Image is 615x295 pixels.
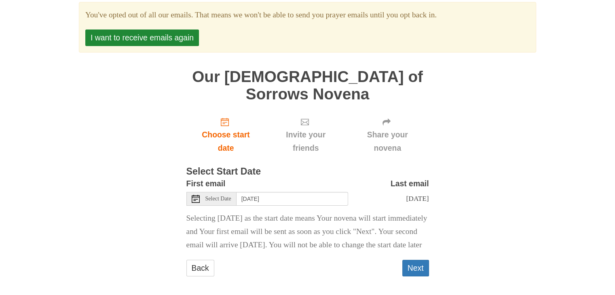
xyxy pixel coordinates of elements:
[186,68,429,103] h1: Our [DEMOGRAPHIC_DATA] of Sorrows Novena
[186,177,226,190] label: First email
[186,166,429,177] h3: Select Start Date
[85,8,530,22] section: You've opted out of all our emails. That means we won't be able to send you prayer emails until y...
[354,128,421,155] span: Share your novena
[406,194,429,202] span: [DATE]
[186,212,429,252] p: Selecting [DATE] as the start date means Your novena will start immediately and Your first email ...
[237,192,348,206] input: Use the arrow keys to pick a date
[205,196,231,202] span: Select Date
[186,260,214,276] a: Back
[402,260,429,276] button: Next
[85,29,199,46] button: I want to receive emails again
[265,111,346,159] div: Click "Next" to confirm your start date first.
[346,111,429,159] div: Click "Next" to confirm your start date first.
[194,128,258,155] span: Choose start date
[273,128,338,155] span: Invite your friends
[391,177,429,190] label: Last email
[186,111,266,159] a: Choose start date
